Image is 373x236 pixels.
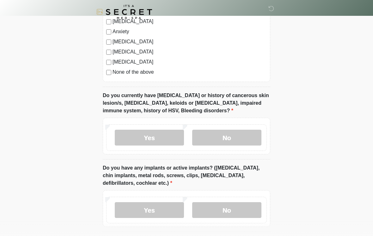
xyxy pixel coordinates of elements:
label: No [192,202,261,218]
input: [MEDICAL_DATA] [106,40,111,45]
label: [MEDICAL_DATA] [113,48,267,56]
label: Do you have any implants or active implants? ([MEDICAL_DATA], chin implants, metal rods, screws, ... [103,164,270,187]
label: Yes [115,202,184,218]
label: Yes [115,130,184,146]
label: [MEDICAL_DATA] [113,38,267,46]
label: [MEDICAL_DATA] [113,58,267,66]
input: [MEDICAL_DATA] [106,60,111,65]
input: [MEDICAL_DATA] [106,50,111,55]
input: None of the above [106,70,111,75]
label: None of the above [113,68,267,76]
img: It's A Secret Med Spa Logo [96,5,152,19]
label: Do you currently have [MEDICAL_DATA] or history of cancerous skin lesion/s, [MEDICAL_DATA], keloi... [103,92,270,115]
input: Anxiety [106,29,111,34]
label: Anxiety [113,28,267,35]
label: No [192,130,261,146]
